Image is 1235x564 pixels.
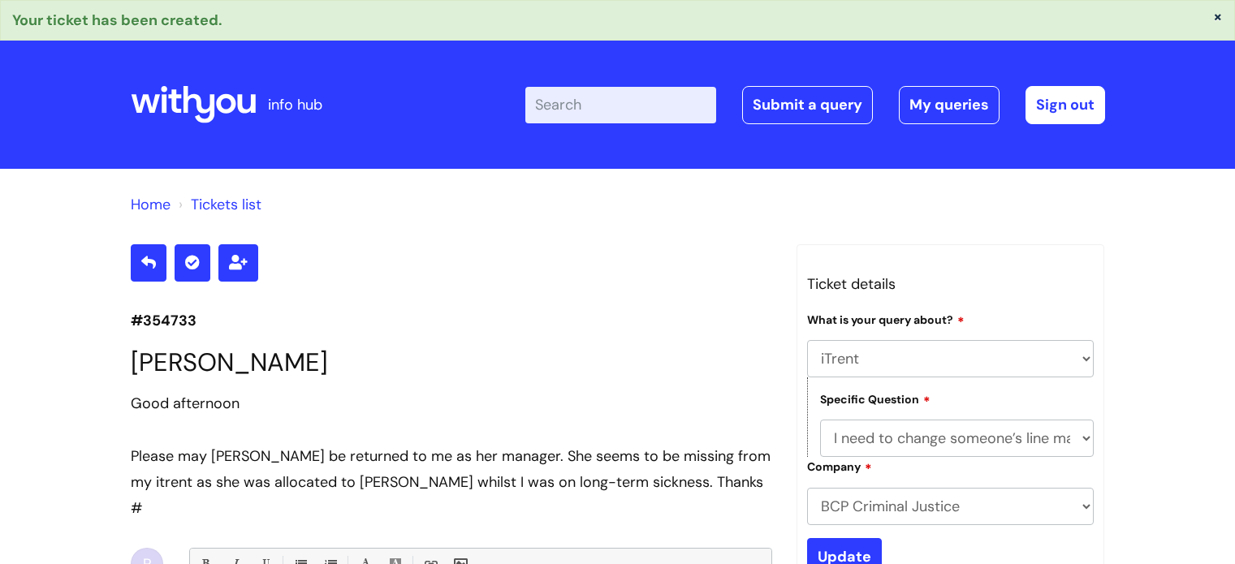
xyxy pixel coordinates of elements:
[899,86,1000,123] a: My queries
[807,458,872,474] label: Company
[191,195,261,214] a: Tickets list
[1026,86,1105,123] a: Sign out
[175,192,261,217] li: Tickets list
[807,271,1095,297] h3: Ticket details
[820,390,931,407] label: Specific Question
[807,311,965,327] label: What is your query about?
[742,86,873,123] a: Submit a query
[131,347,772,377] h1: [PERSON_NAME]
[1213,9,1223,24] button: ×
[131,192,171,217] li: Solution home
[131,195,171,214] a: Home
[131,390,772,416] div: Good afternoon
[525,87,716,123] input: Search
[525,86,1105,123] div: | -
[131,443,772,496] div: Please may [PERSON_NAME] be returned to me as her manager. She seems to be missing from my itrent...
[131,390,772,522] div: #
[131,308,772,334] p: #354733
[268,92,322,118] p: info hub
